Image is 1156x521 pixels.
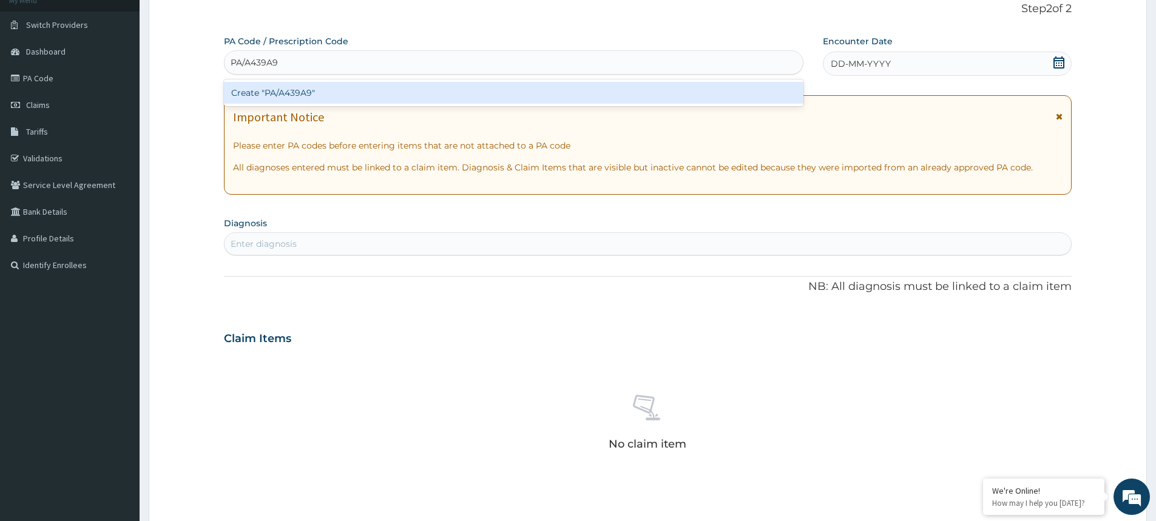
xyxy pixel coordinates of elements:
h1: Important Notice [233,110,324,124]
div: Chat with us now [63,68,204,84]
span: Switch Providers [26,19,88,30]
div: Create "PA/A439A9" [224,82,803,104]
div: Minimize live chat window [199,6,228,35]
span: Tariffs [26,126,48,137]
h3: Claim Items [224,332,291,346]
span: DD-MM-YYYY [831,58,891,70]
span: Claims [26,99,50,110]
label: Encounter Date [823,35,893,47]
span: We're online! [70,153,167,275]
div: Enter diagnosis [231,238,297,250]
textarea: Type your message and hit 'Enter' [6,331,231,374]
p: All diagnoses entered must be linked to a claim item. Diagnosis & Claim Items that are visible bu... [233,161,1063,173]
img: d_794563401_company_1708531726252_794563401 [22,61,49,91]
span: Dashboard [26,46,66,57]
p: Please enter PA codes before entering items that are not attached to a PA code [233,139,1063,152]
label: Diagnosis [224,217,267,229]
p: Step 2 of 2 [224,2,1072,16]
p: No claim item [609,438,686,450]
p: How may I help you today? [992,498,1095,508]
div: We're Online! [992,485,1095,496]
p: NB: All diagnosis must be linked to a claim item [224,279,1072,295]
label: PA Code / Prescription Code [224,35,348,47]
